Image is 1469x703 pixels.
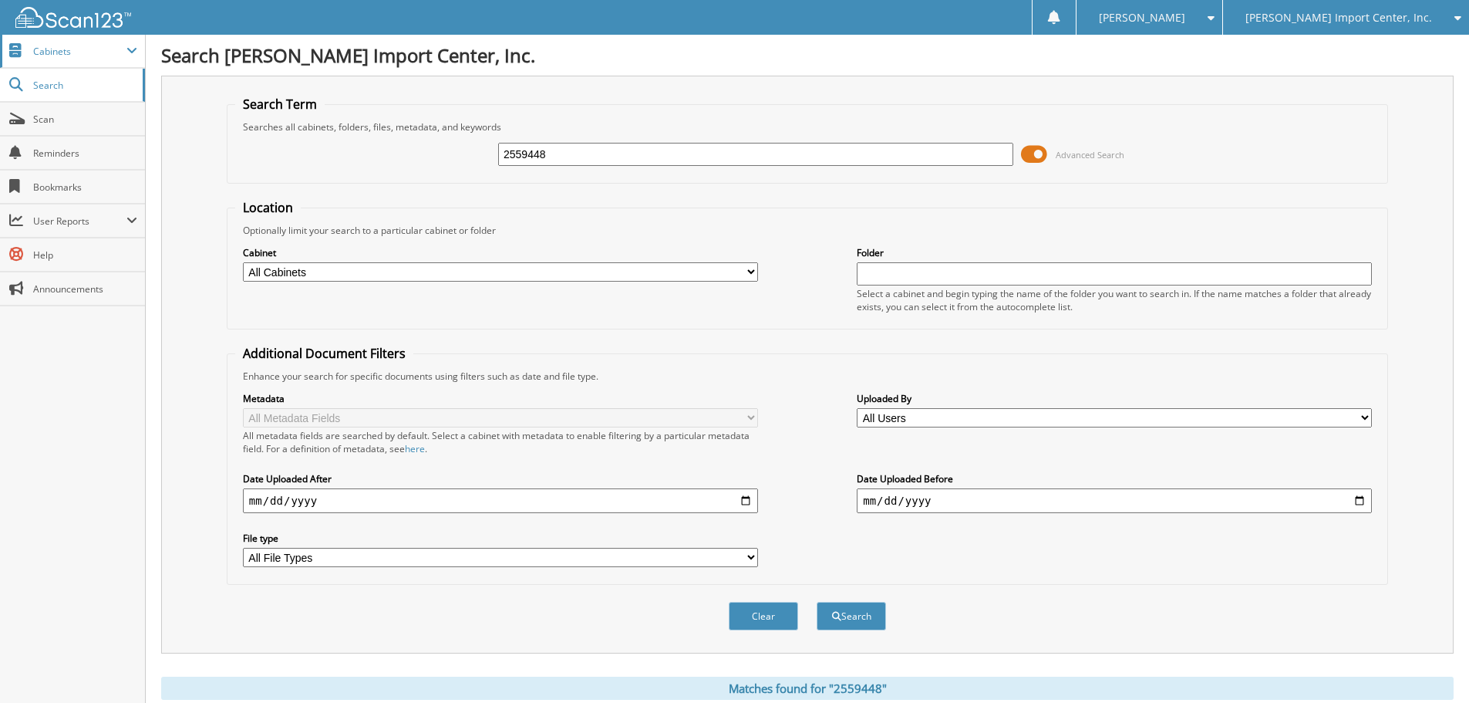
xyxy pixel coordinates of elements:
[161,42,1454,68] h1: Search [PERSON_NAME] Import Center, Inc.
[235,345,413,362] legend: Additional Document Filters
[33,181,137,194] span: Bookmarks
[243,488,758,513] input: start
[235,96,325,113] legend: Search Term
[33,215,126,228] span: User Reports
[243,472,758,485] label: Date Uploaded After
[15,7,131,28] img: scan123-logo-white.svg
[857,488,1372,513] input: end
[857,392,1372,405] label: Uploaded By
[405,442,425,455] a: here
[33,248,137,262] span: Help
[1056,149,1124,161] span: Advanced Search
[235,224,1380,237] div: Optionally limit your search to a particular cabinet or folder
[729,602,798,630] button: Clear
[243,392,758,405] label: Metadata
[1099,13,1185,22] span: [PERSON_NAME]
[857,472,1372,485] label: Date Uploaded Before
[235,199,301,216] legend: Location
[33,113,137,126] span: Scan
[1392,629,1469,703] iframe: Chat Widget
[817,602,886,630] button: Search
[33,147,137,160] span: Reminders
[33,282,137,296] span: Announcements
[33,45,126,58] span: Cabinets
[243,532,758,545] label: File type
[235,120,1380,134] div: Searches all cabinets, folders, files, metadata, and keywords
[161,677,1454,700] div: Matches found for "2559448"
[857,287,1372,313] div: Select a cabinet and begin typing the name of the folder you want to search in. If the name match...
[33,79,135,92] span: Search
[857,246,1372,259] label: Folder
[243,246,758,259] label: Cabinet
[243,429,758,455] div: All metadata fields are searched by default. Select a cabinet with metadata to enable filtering b...
[235,370,1380,383] div: Enhance your search for specific documents using filters such as date and file type.
[1245,13,1432,22] span: [PERSON_NAME] Import Center, Inc.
